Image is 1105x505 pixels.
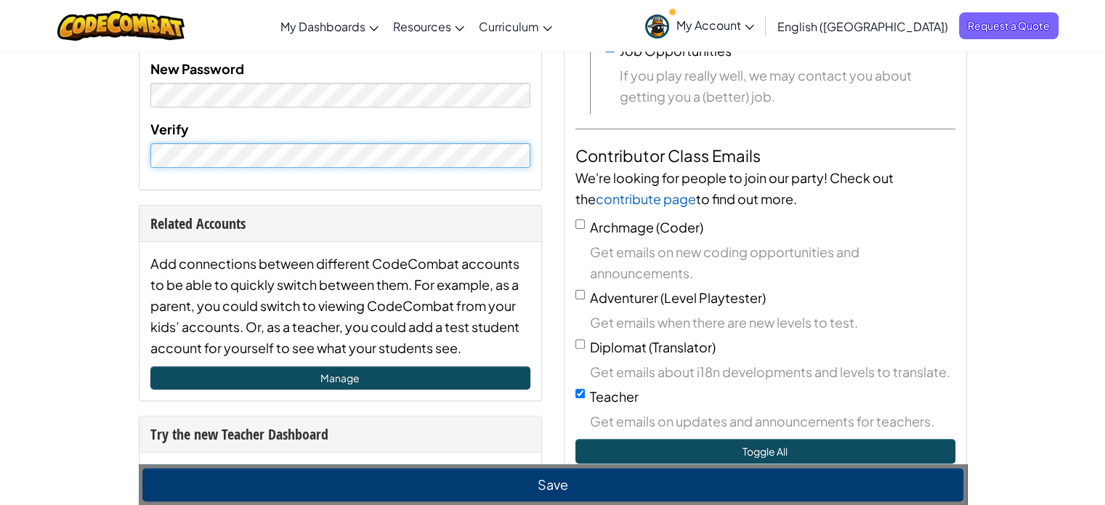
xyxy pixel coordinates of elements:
[660,289,766,306] span: (Level Playtester)
[645,15,669,39] img: avatar
[777,19,948,34] span: English ([GEOGRAPHIC_DATA])
[770,7,955,46] a: English ([GEOGRAPHIC_DATA])
[150,118,189,140] label: Verify
[575,439,955,464] button: Toggle All
[590,339,647,355] span: Diplomat
[696,190,797,207] span: to find out more.
[590,289,658,306] span: Adventurer
[575,144,955,167] h4: Contributor Class Emails
[620,65,955,107] span: If you play really well, we may contact you about getting you a (better) job.
[575,169,894,207] span: We're looking for people to join our party! Check out the
[649,339,716,355] span: (Translator)
[590,411,955,432] span: Get emails on updates and announcements for teachers.
[150,58,244,79] label: New Password
[590,312,955,333] span: Get emails when there are new levels to test.
[590,241,955,283] span: Get emails on new coding opportunities and announcements.
[638,3,761,49] a: My Account
[590,361,955,382] span: Get emails about i18n developments and levels to translate.
[393,19,451,34] span: Resources
[479,19,539,34] span: Curriculum
[273,7,386,46] a: My Dashboards
[590,388,639,405] span: Teacher
[150,424,530,445] div: Try the new Teacher Dashboard
[471,7,559,46] a: Curriculum
[656,219,703,235] span: (Coder)
[676,17,754,33] span: My Account
[57,11,185,41] img: CodeCombat logo
[150,253,530,358] div: Add connections between different CodeCombat accounts to be able to quickly switch between them. ...
[386,7,471,46] a: Resources
[142,468,963,501] button: Save
[959,12,1059,39] a: Request a Quote
[596,190,696,207] a: contribute page
[280,19,365,34] span: My Dashboards
[150,366,530,389] a: Manage
[590,219,654,235] span: Archmage
[150,213,530,234] div: Related Accounts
